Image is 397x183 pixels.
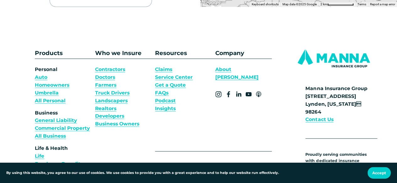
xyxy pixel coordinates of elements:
[35,48,77,58] p: Products
[305,151,377,176] p: Proudly serving communities with dedicated insurance specialists for your custom insurance plan.
[155,48,212,58] p: Resources
[95,66,130,120] a: ContractorsDoctorsFarmersTruck DriversLandscapersRealtorsDevelopers
[35,81,69,89] a: Homeowners
[357,3,366,6] a: Terms
[155,74,193,81] a: Service Center
[245,91,252,97] a: YouTube
[6,170,279,176] p: By using this website, you agree to our use of cookies. We use cookies to provide you with a grea...
[372,170,386,175] span: Accept
[235,91,242,97] a: LinkedIn
[35,89,59,97] a: Umbrella
[305,116,333,122] strong: Contact Us
[35,109,92,140] p: Business
[95,48,152,58] p: Who we Insure
[319,2,356,7] button: Map Scale: 2 km per 80 pixels
[215,48,272,58] p: Company
[255,91,262,97] a: Apple Podcasts
[155,66,172,74] a: Claims
[35,66,92,104] p: Personal
[35,152,44,160] a: Life
[305,85,367,114] strong: Manna Insurance Group [STREET_ADDRESS] Lynden, [US_STATE] 98264
[155,81,186,89] a: Get a Quote
[155,105,176,113] a: Insights
[155,89,169,97] a: FAQs
[320,3,327,6] span: 2 km
[95,120,139,128] a: Business Owners
[215,91,222,97] a: Instagram
[252,2,279,7] button: Keyboard shortcuts
[215,66,272,81] a: About [PERSON_NAME]
[35,117,77,125] a: General Liability
[370,3,395,6] a: Report a map error
[282,3,317,6] span: Map data ©2025 Google
[155,97,176,105] a: Podcast
[35,97,66,105] a: All Personal
[35,132,66,140] a: All Business
[35,160,83,168] a: Employee Benefits
[35,74,47,81] a: Auto
[305,116,333,124] a: Contact Us
[367,167,391,179] button: Accept
[225,91,232,97] a: Facebook
[35,125,90,132] a: Commercial Property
